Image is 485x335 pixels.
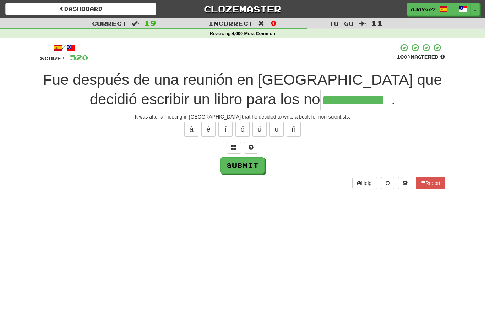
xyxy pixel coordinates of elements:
button: é [201,122,216,137]
button: ñ [287,122,301,137]
span: : [258,21,266,27]
div: Mastered [397,54,445,60]
span: 100 % [397,54,411,60]
button: Single letter hint - you only get 1 per sentence and score half the points! alt+h [244,142,258,154]
button: Switch sentence to multiple choice alt+p [227,142,241,154]
span: ajay007 [411,6,436,12]
button: Round history (alt+y) [381,177,394,189]
span: 11 [371,19,383,27]
span: 520 [70,53,88,62]
button: Submit [220,157,265,174]
button: Help! [352,177,377,189]
button: í [218,122,233,137]
span: Fue después de una reunión en [GEOGRAPHIC_DATA] que decidió escribir un libro para los no [43,71,442,108]
span: Incorrect [208,20,253,27]
button: Report [416,177,445,189]
button: ü [269,122,284,137]
span: 19 [144,19,156,27]
div: / [40,43,88,52]
strong: 4,000 Most Common [232,31,275,36]
a: ajay007 / [407,3,471,16]
span: To go [329,20,354,27]
span: : [132,21,140,27]
button: ú [252,122,267,137]
span: . [391,91,396,108]
button: ó [235,122,250,137]
span: Correct [92,20,127,27]
span: 0 [271,19,277,27]
span: : [359,21,366,27]
a: Clozemaster [167,3,318,15]
div: It was after a meeting in [GEOGRAPHIC_DATA] that he decided to write a book for non-scientists. [40,113,445,120]
span: / [451,6,455,11]
button: á [184,122,198,137]
span: Score: [40,55,66,61]
a: Dashboard [5,3,156,15]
